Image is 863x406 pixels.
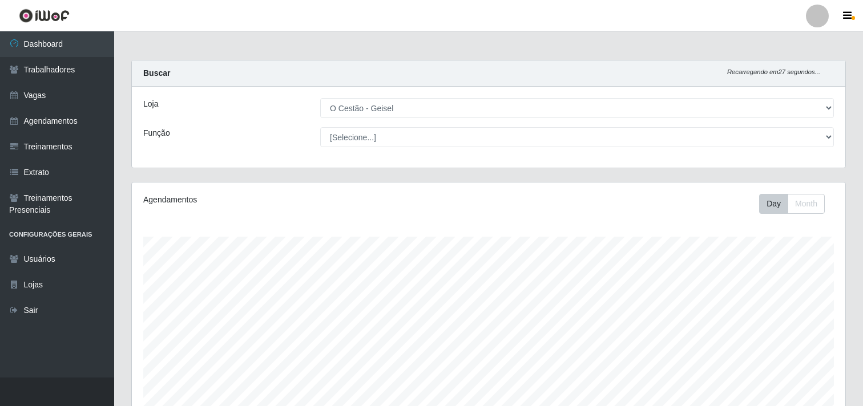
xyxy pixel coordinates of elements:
label: Loja [143,98,158,110]
i: Recarregando em 27 segundos... [727,68,820,75]
button: Day [759,194,788,214]
div: Toolbar with button groups [759,194,834,214]
label: Função [143,127,170,139]
div: Agendamentos [143,194,421,206]
strong: Buscar [143,68,170,78]
img: CoreUI Logo [19,9,70,23]
div: First group [759,194,825,214]
button: Month [788,194,825,214]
